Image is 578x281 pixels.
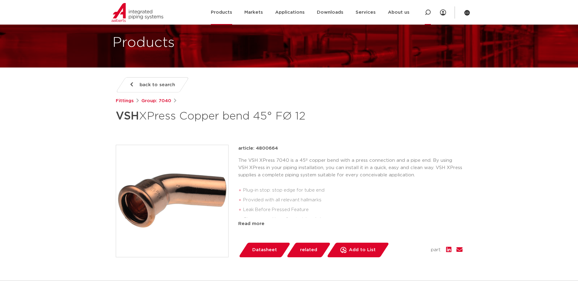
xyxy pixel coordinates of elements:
[116,111,139,122] strong: VSH
[238,220,463,227] div: Read more
[286,243,331,257] a: related
[356,10,376,15] font: Services
[115,77,189,92] a: back to search
[116,111,305,122] font: XPress Copper bend 45° FØ 12
[252,245,277,255] span: Datasheet
[140,80,175,90] span: back to search
[349,245,376,255] span: Add to List
[243,215,463,224] li: Clear recognition of material and size
[388,10,410,15] font: About us
[238,145,278,152] p: article: 4800664
[243,195,463,205] li: Provided with all relevant hallmarks
[300,245,317,255] span: related
[238,243,291,257] a: Datasheet
[317,10,343,15] font: Downloads
[116,145,228,257] img: Product Image for VSH XPress Copper bend 45° FØ 12
[243,205,463,215] li: Leak Before Pressed Feature
[238,157,463,179] p: The VSH XPress 7040 is a 45º copper bend with a press connection and a pipe end. By using VSH XPr...
[243,186,463,195] li: Plug-in stop: stop edge for tube end
[116,97,134,105] a: Fittings
[431,246,441,254] span: part:
[112,33,175,53] h1: Products
[141,97,171,105] a: Group: 7040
